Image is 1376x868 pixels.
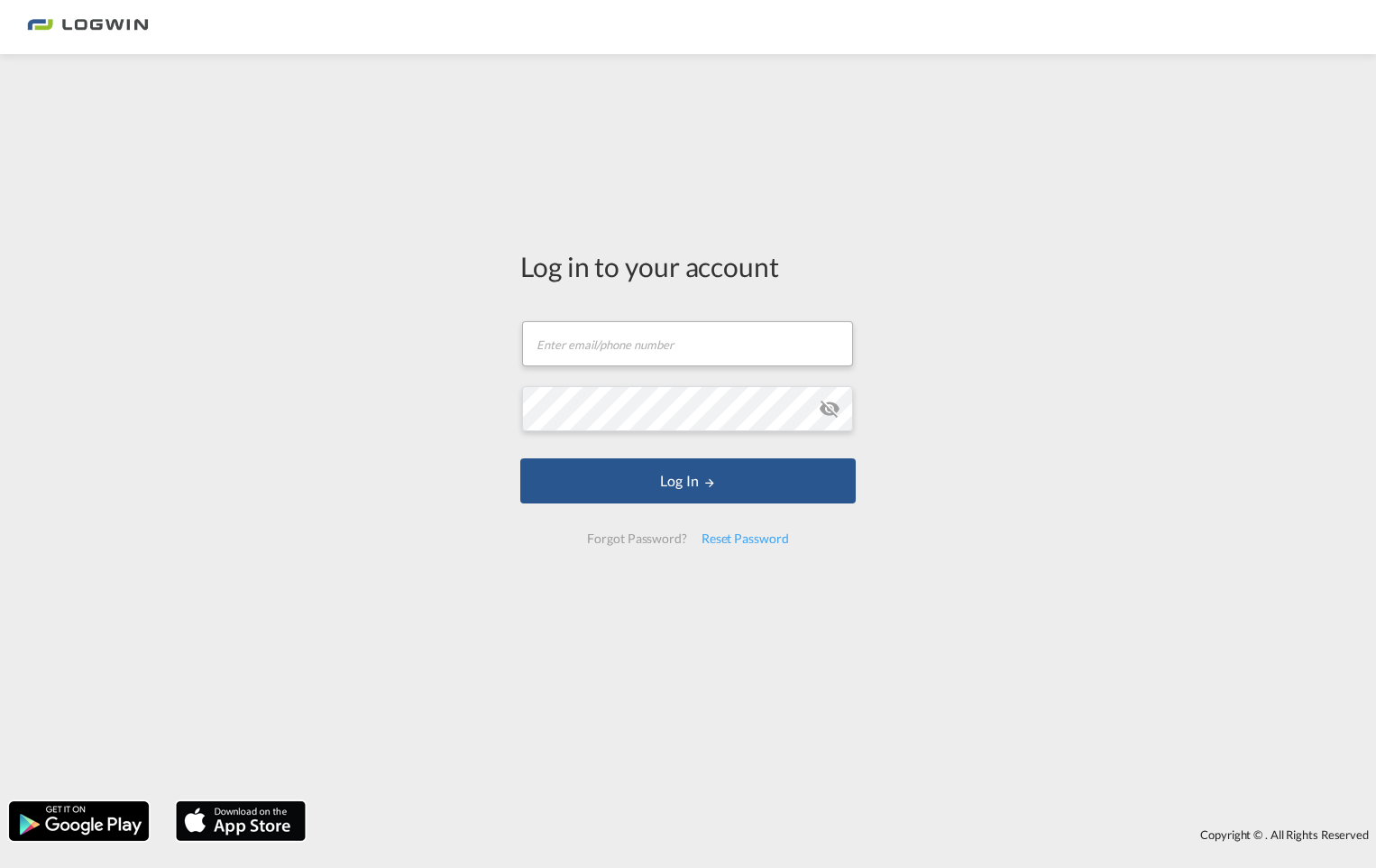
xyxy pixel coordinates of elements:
[520,458,856,503] button: LOGIN
[819,398,840,420] md-icon: icon-eye-off
[580,522,693,555] div: Forgot Password?
[315,819,1376,850] div: Copyright © . All Rights Reserved
[520,247,856,285] div: Log in to your account
[27,7,149,48] img: bc73a0e0d8c111efacd525e4c8ad7d32.png
[694,522,796,555] div: Reset Password
[7,799,151,843] img: google.png
[174,799,307,843] img: apple.png
[522,321,853,366] input: Enter email/phone number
